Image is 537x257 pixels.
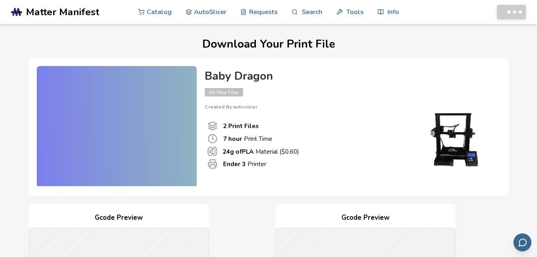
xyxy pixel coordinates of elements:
[208,134,218,144] span: Print Time
[208,121,218,131] span: Number Of Print files
[208,147,217,156] span: Material Used
[223,147,254,156] b: 24 g of PLA
[26,6,99,18] span: Matter Manifest
[223,147,299,156] p: Material ($ 0.60 )
[11,38,526,50] h1: Download Your Print File
[223,160,266,168] p: Printer
[223,135,272,143] p: Print Time
[275,212,455,224] h4: Gcode Preview
[413,110,493,170] img: Printer
[205,70,493,82] h4: Baby Dragon
[205,88,243,96] span: All Print Files
[513,233,531,251] button: Send feedback via email
[223,135,242,143] b: 7 hour
[205,104,493,110] p: Created By: autoslicer
[223,160,246,168] b: Ender 3
[208,159,218,169] span: Printer
[29,212,209,224] h4: Gcode Preview
[223,122,259,130] b: 2 Print Files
